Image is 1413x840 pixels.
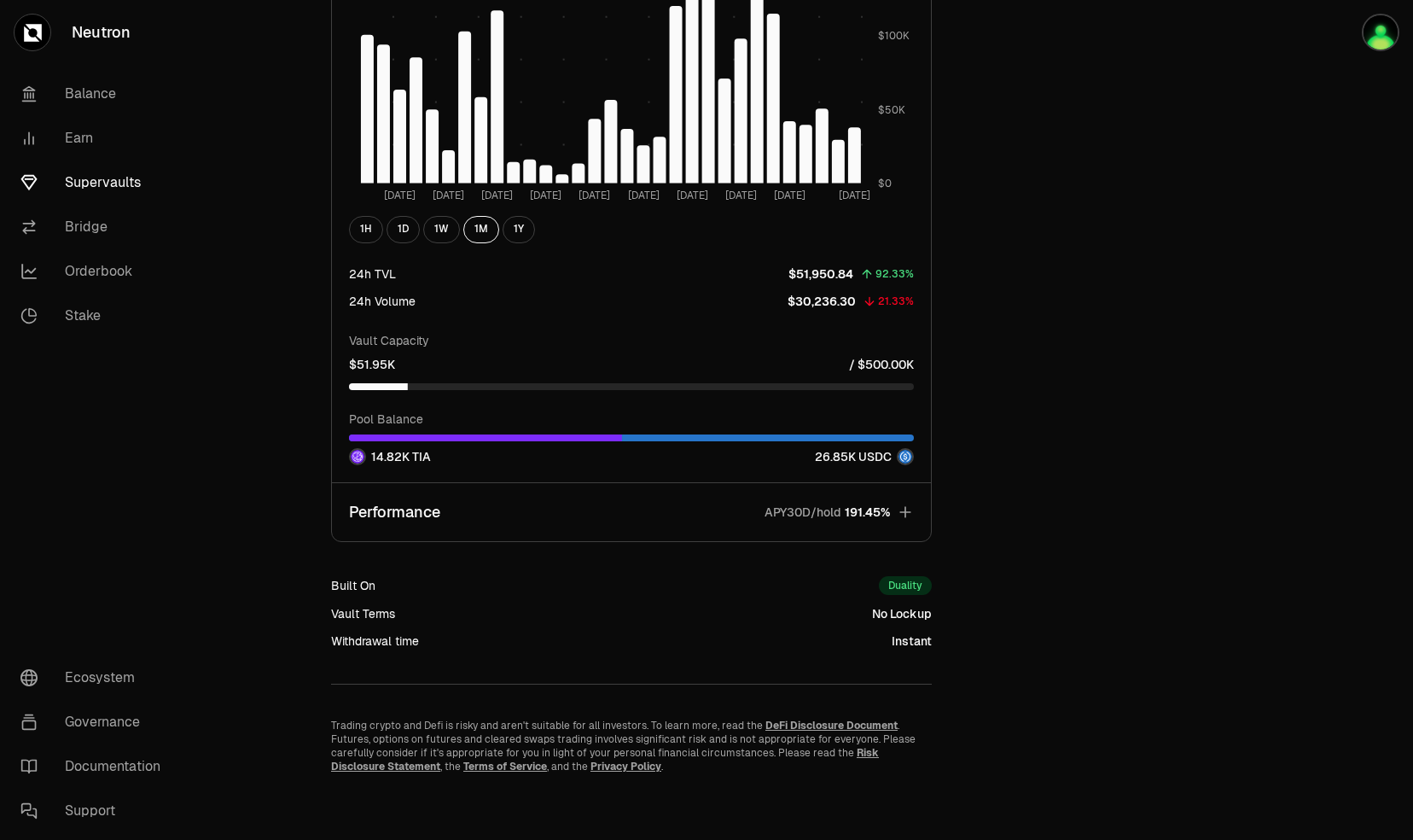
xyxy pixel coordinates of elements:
p: Pool Balance [349,411,914,428]
tspan: [DATE] [725,189,757,202]
p: / $500.00K [849,356,914,373]
a: Balance [7,72,184,116]
div: Withdrawal time [331,633,419,650]
p: APY30D/hold [765,504,841,521]
a: Support [7,789,184,833]
p: Trading crypto and Defi is risky and aren't suitable for all investors. To learn more, read the . [331,719,932,732]
a: Ecosystem [7,656,184,700]
tspan: [DATE] [677,189,708,202]
tspan: [DATE] [579,189,611,202]
button: 1M [463,216,499,243]
a: Governance [7,700,184,744]
p: $51,950.84 [788,265,853,283]
a: Stake [7,294,184,338]
a: Risk Disclosure Statement [331,746,879,773]
p: Futures, options on futures and cleared swaps trading involves significant risk and is not approp... [331,732,932,773]
a: Earn [7,116,184,160]
div: 26.85K USDC [815,448,914,465]
tspan: [DATE] [774,189,805,202]
p: Vault Capacity [349,332,914,349]
a: Terms of Service [463,760,547,773]
tspan: [DATE] [433,189,464,202]
div: Instant [892,633,932,650]
div: Duality [879,576,932,595]
div: Built On [331,577,375,594]
div: 21.33% [878,292,914,312]
button: 1H [349,216,383,243]
div: Vault Terms [331,605,395,622]
div: No Lockup [872,605,932,622]
img: USDC Logo [898,450,912,464]
tspan: [DATE] [481,189,513,202]
button: 1Y [503,216,535,243]
div: 14.82K TIA [349,448,431,465]
a: Bridge [7,205,184,249]
div: 24h TVL [349,265,396,283]
a: DeFi Disclosure Document [765,719,898,732]
a: Orderbook [7,249,184,294]
tspan: [DATE] [839,189,870,202]
a: Supervaults [7,160,184,205]
div: 92.33% [875,265,914,284]
tspan: $50K [878,103,905,117]
div: 24h Volume [349,293,416,310]
tspan: [DATE] [530,189,561,202]
p: $30,236.30 [788,293,856,310]
span: 191.45% [845,504,890,521]
tspan: $0 [878,177,892,190]
tspan: $100K [878,30,910,44]
p: Performance [349,500,440,524]
tspan: [DATE] [628,189,660,202]
a: Documentation [7,744,184,789]
img: Kpl-Test [1362,14,1399,51]
a: Privacy Policy [590,760,661,773]
button: 1W [423,216,460,243]
p: $51.95K [349,356,395,373]
button: PerformanceAPY30D/hold191.45% [332,483,931,541]
img: TIA Logo [351,450,364,464]
tspan: [DATE] [384,189,416,202]
button: 1D [387,216,420,243]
